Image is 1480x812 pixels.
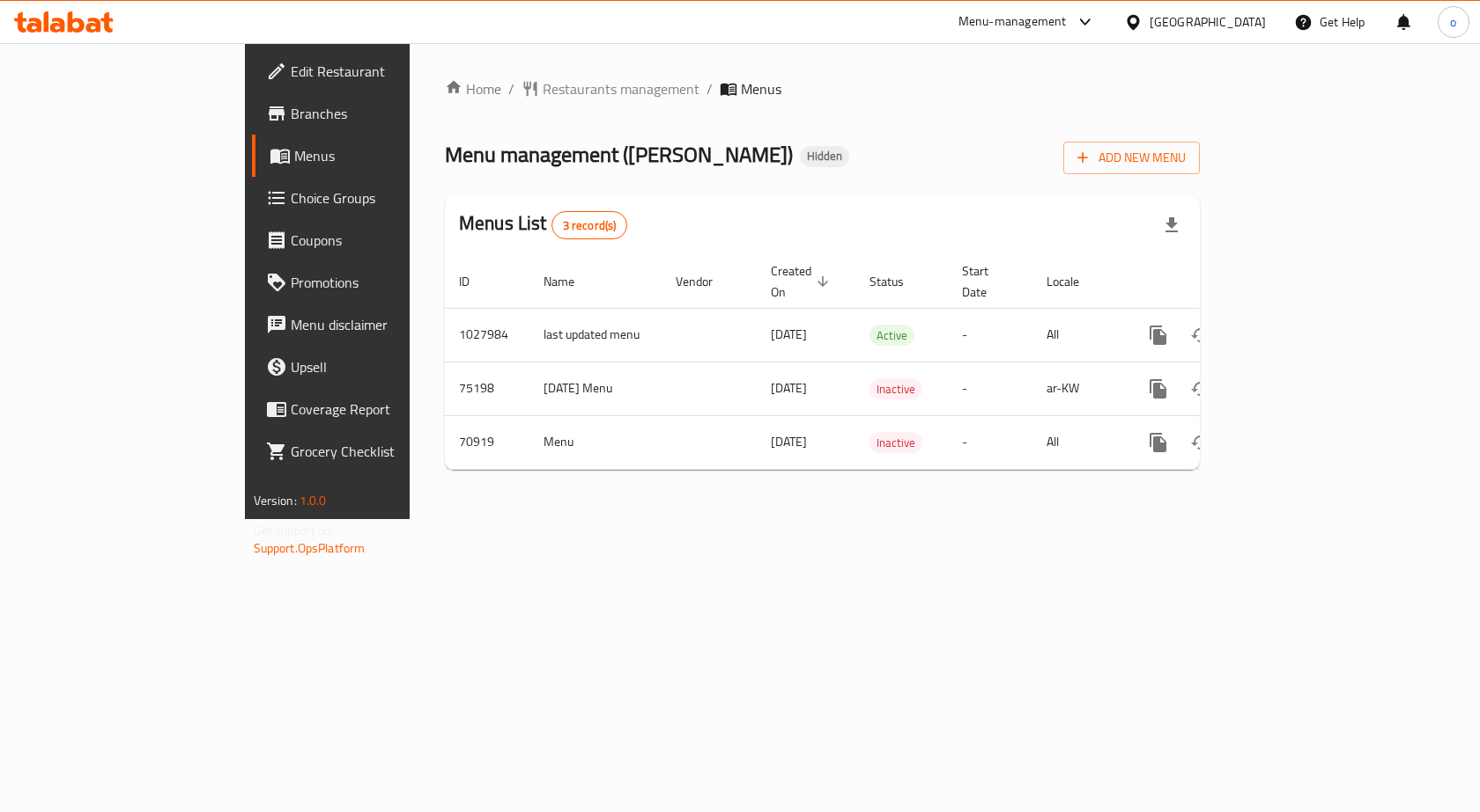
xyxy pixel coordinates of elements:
td: ar-KW [1032,362,1123,415]
td: All [1032,308,1123,362]
span: Status [869,271,927,292]
a: Support.OpsPlatform [254,537,366,560]
span: Promotions [291,272,478,293]
span: Upsell [291,356,478,377]
span: Name [544,271,597,292]
div: [GEOGRAPHIC_DATA] [1150,12,1266,32]
td: Menu [529,415,662,469]
a: Coupons [252,219,492,261]
span: 1.0.0 [300,489,327,512]
td: - [948,308,1032,362]
span: Grocery Checklist [291,441,478,462]
div: Menu-management [958,11,1067,33]
span: [DATE] [771,323,807,346]
span: Coverage Report [291,399,478,420]
span: 3 record(s) [552,217,627,234]
a: Branches [252,92,492,135]
a: Choice Groups [252,177,492,219]
li: / [707,78,713,99]
div: Active [869,325,914,346]
td: - [948,415,1032,469]
a: Grocery Checklist [252,430,492,472]
span: Inactive [869,379,922,399]
a: Coverage Report [252,388,492,430]
button: Change Status [1180,314,1222,356]
span: Menu disclaimer [291,314,478,335]
span: Version: [254,489,297,512]
h2: Menus List [459,210,627,239]
span: Edit Restaurant [291,61,478,82]
span: Created On [771,260,834,303]
button: Add New Menu [1063,142,1200,174]
td: - [948,362,1032,415]
span: Menus [294,145,478,166]
span: Menus [741,78,781,99]
button: more [1137,368,1180,410]
span: ID [459,271,492,292]
a: Restaurants management [522,78,699,99]
div: Inactive [869,378,922,399]
th: Actions [1123,255,1321,309]
div: Total records count [551,211,628,239]
span: Menu management ( [PERSON_NAME] ) [445,135,793,174]
span: Hidden [800,149,849,164]
td: All [1032,415,1123,469]
span: Coupons [291,230,478,251]
td: [DATE] Menu [529,362,662,415]
button: Change Status [1180,368,1222,410]
a: Menu disclaimer [252,304,492,346]
div: Hidden [800,146,849,167]
a: Upsell [252,346,492,388]
span: [DATE] [771,377,807,399]
div: Inactive [869,432,922,453]
td: last updated menu [529,308,662,362]
span: Active [869,326,914,346]
table: enhanced table [445,255,1321,470]
li: / [508,78,514,99]
button: more [1137,314,1180,356]
nav: breadcrumb [445,78,1200,99]
button: Change Status [1180,421,1222,464]
span: Start Date [962,260,1011,303]
button: more [1137,421,1180,464]
span: Inactive [869,433,922,453]
span: Add New Menu [1077,147,1186,169]
span: Locale [1047,271,1102,292]
span: Choice Groups [291,187,478,208]
div: Export file [1151,204,1193,246]
a: Edit Restaurant [252,50,492,92]
span: [DATE] [771,430,807,453]
span: Restaurants management [543,78,699,99]
span: Vendor [676,271,736,292]
a: Menus [252,135,492,177]
a: Promotions [252,261,492,304]
span: Branches [291,103,478,124]
span: Get support on: [254,519,335,542]
span: o [1450,12,1456,32]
